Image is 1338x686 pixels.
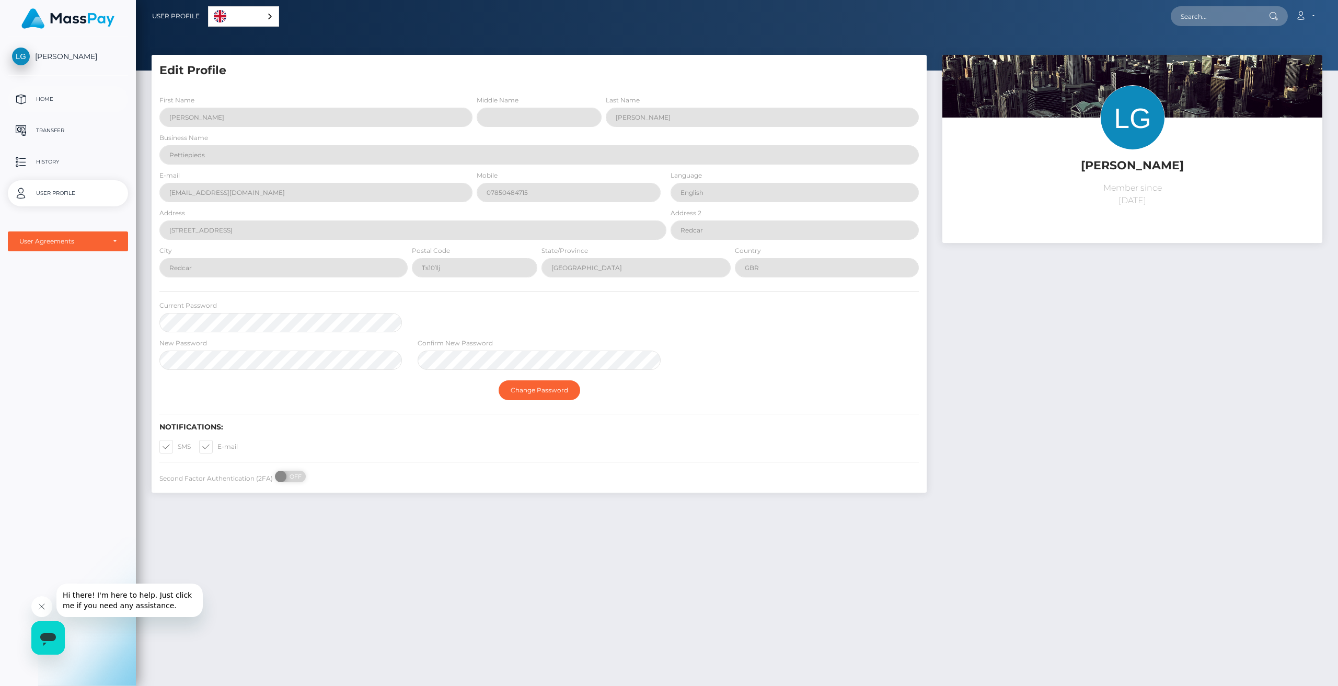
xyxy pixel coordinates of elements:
[159,63,919,79] h5: Edit Profile
[159,96,194,105] label: First Name
[477,96,518,105] label: Middle Name
[56,584,203,617] iframe: Message from company
[942,55,1322,308] img: ...
[12,91,124,107] p: Home
[8,86,128,112] a: Home
[8,52,128,61] span: [PERSON_NAME]
[8,180,128,206] a: User Profile
[1171,6,1269,26] input: Search...
[950,182,1314,207] p: Member since [DATE]
[606,96,640,105] label: Last Name
[159,474,273,483] label: Second Factor Authentication (2FA)
[199,440,238,454] label: E-mail
[159,171,180,180] label: E-mail
[159,133,208,143] label: Business Name
[499,380,580,400] button: Change Password
[159,440,191,454] label: SMS
[412,246,450,255] label: Postal Code
[418,339,493,348] label: Confirm New Password
[159,301,217,310] label: Current Password
[8,231,128,251] button: User Agreements
[159,423,919,432] h6: Notifications:
[950,158,1314,174] h5: [PERSON_NAME]
[12,185,124,201] p: User Profile
[12,123,124,138] p: Transfer
[281,471,307,482] span: OFF
[208,6,279,27] aside: Language selected: English
[208,6,279,27] div: Language
[8,149,128,175] a: History
[152,5,200,27] a: User Profile
[8,118,128,144] a: Transfer
[159,246,172,255] label: City
[671,171,702,180] label: Language
[159,208,185,218] label: Address
[541,246,588,255] label: State/Province
[477,171,498,180] label: Mobile
[735,246,761,255] label: Country
[19,237,105,246] div: User Agreements
[159,339,207,348] label: New Password
[31,621,65,655] iframe: Button to launch messaging window
[12,154,124,170] p: History
[671,208,701,218] label: Address 2
[31,596,52,617] iframe: Close message
[21,8,114,29] img: MassPay
[209,7,279,26] a: English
